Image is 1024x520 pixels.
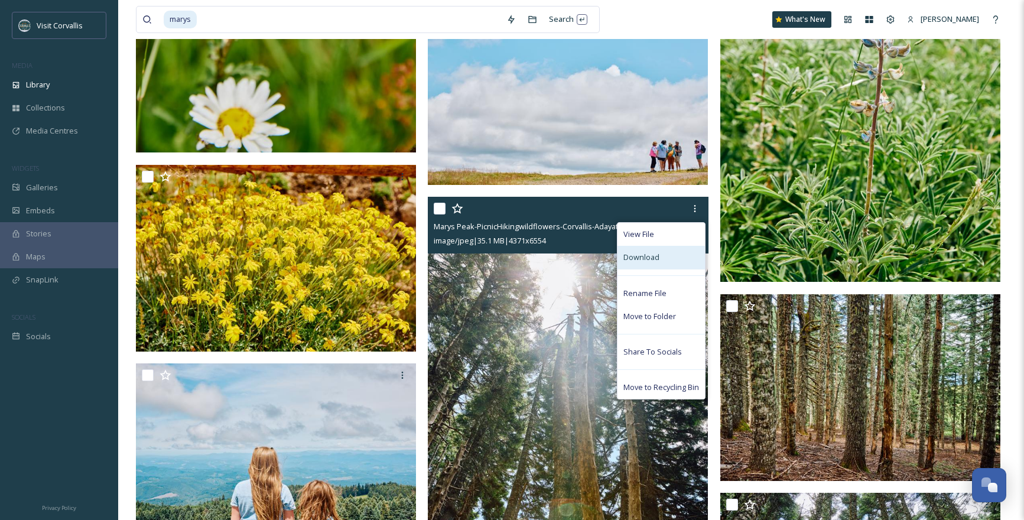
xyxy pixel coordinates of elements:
img: Marys Peak-PicnicHikingwildflowers-Corvallis-AdayatMArysPeak-Share-VisitCorvallisBursts-Chocolate... [136,164,416,351]
a: [PERSON_NAME] [901,8,985,31]
span: Share To Socials [623,346,682,357]
span: WIDGETS [12,164,39,173]
span: Privacy Policy [42,504,76,512]
span: Maps [26,251,45,262]
span: [PERSON_NAME] [921,14,979,24]
span: Download [623,252,659,263]
span: Move to Recycling Bin [623,382,699,393]
span: SOCIALS [12,313,35,321]
span: Embeds [26,205,55,216]
a: Privacy Policy [42,500,76,514]
span: image/jpeg | 35.1 MB | 4371 x 6554 [434,235,546,246]
span: View File [623,229,654,240]
span: Galleries [26,182,58,193]
span: Rename File [623,288,667,299]
span: Move to Folder [623,311,676,322]
button: Open Chat [972,468,1006,502]
span: Library [26,79,50,90]
span: Socials [26,331,51,342]
span: Stories [26,228,51,239]
span: SnapLink [26,274,58,285]
img: Marys Peak-PicnicHikingwildflowers-Corvallis-AdayatMArysPeak-Share-VisitCorvallisBursts-Chocolate... [720,294,1000,481]
span: Visit Corvallis [37,20,83,31]
span: Media Centres [26,125,78,136]
div: Search [543,8,593,31]
a: What's New [772,11,831,28]
span: Marys Peak-PicnicHikingwildflowers-Corvallis-AdayatMArysPeak-Share-VisitCorvallisBursts-Chocolate... [434,220,974,232]
span: marys [164,11,197,28]
span: Collections [26,102,65,113]
span: MEDIA [12,61,32,70]
img: visit-corvallis-badge-dark-blue-orange%281%29.png [19,19,31,31]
